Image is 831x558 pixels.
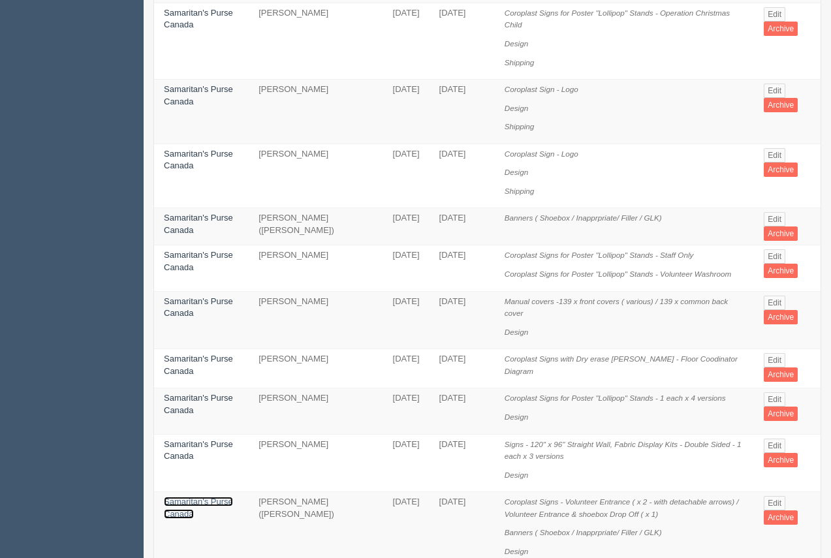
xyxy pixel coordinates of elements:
a: Edit [764,148,785,163]
a: Archive [764,407,798,421]
td: [DATE] [430,434,495,492]
a: Samaritan's Purse Canada [164,497,233,519]
i: Design [505,328,528,336]
i: Manual covers -139 x front covers ( various) / 139 x common back cover [505,297,728,318]
i: Design [505,39,528,48]
td: [DATE] [430,208,495,245]
td: [DATE] [383,434,430,492]
a: Samaritan's Purse Canada [164,149,233,171]
i: Banners ( Shoebox / Inapprpriate/ Filler / GLK) [505,528,662,536]
td: [PERSON_NAME] ([PERSON_NAME]) [249,208,383,245]
a: Samaritan's Purse Canada [164,84,233,106]
td: [PERSON_NAME] [249,434,383,492]
i: Coroplast Sign - Logo [505,149,578,158]
a: Samaritan's Purse Canada [164,296,233,318]
i: Coroplast Signs for Poster "Lollipop" Stands - Volunteer Washroom [505,270,731,278]
td: [DATE] [430,388,495,434]
a: Samaritan's Purse Canada [164,8,233,30]
a: Edit [764,353,785,367]
td: [DATE] [430,349,495,388]
a: Archive [764,453,798,467]
i: Signs - 120" x 96" Straight Wall, Fabric Display Kits - Double Sided - 1 each x 3 versions [505,440,742,461]
a: Edit [764,296,785,310]
a: Samaritan's Purse Canada [164,213,233,235]
a: Edit [764,439,785,453]
td: [DATE] [383,291,430,349]
a: Samaritan's Purse Canada [164,393,233,415]
i: Design [505,471,528,479]
td: [PERSON_NAME] [249,291,383,349]
td: [DATE] [383,208,430,245]
td: [DATE] [430,80,495,144]
i: Design [505,547,528,555]
i: Design [505,168,528,176]
a: Edit [764,392,785,407]
td: [PERSON_NAME] [249,245,383,291]
i: Shipping [505,58,535,67]
td: [DATE] [383,80,430,144]
td: [DATE] [383,349,430,388]
a: Edit [764,496,785,510]
td: [DATE] [383,3,430,79]
a: Edit [764,84,785,98]
a: Archive [764,98,798,112]
td: [PERSON_NAME] [249,3,383,79]
i: Design [505,104,528,112]
a: Samaritan's Purse Canada [164,439,233,461]
td: [DATE] [383,388,430,434]
i: Coroplast Signs for Poster "Lollipop" Stands - Staff Only [505,251,694,259]
a: Archive [764,163,798,177]
i: Coroplast Signs with Dry erase [PERSON_NAME] - Floor Coodinator Diagram [505,354,738,375]
a: Edit [764,212,785,226]
a: Samaritan's Purse Canada [164,250,233,272]
td: [DATE] [383,144,430,208]
td: [DATE] [430,245,495,291]
td: [DATE] [430,291,495,349]
i: Coroplast Signs for Poster "Lollipop" Stands - 1 each x 4 versions [505,394,726,402]
td: [PERSON_NAME] [249,349,383,388]
i: Shipping [505,187,535,195]
i: Banners ( Shoebox / Inapprpriate/ Filler / GLK) [505,213,662,222]
td: [PERSON_NAME] [249,80,383,144]
a: Archive [764,510,798,525]
a: Edit [764,249,785,264]
a: Archive [764,310,798,324]
i: Coroplast Sign - Logo [505,85,578,93]
a: Edit [764,7,785,22]
td: [PERSON_NAME] [249,144,383,208]
td: [DATE] [430,3,495,79]
a: Archive [764,226,798,241]
td: [DATE] [383,245,430,291]
a: Samaritan's Purse Canada [164,354,233,376]
a: Archive [764,367,798,382]
a: Archive [764,264,798,278]
i: Coroplast Signs for Poster "Lollipop" Stands - Operation Christmas Child [505,8,730,29]
i: Shipping [505,122,535,131]
td: [DATE] [430,144,495,208]
i: Design [505,412,528,421]
i: Coroplast Signs - Volunteer Entrance ( x 2 - with detachable arrows) / Volunteer Entrance & shoeb... [505,497,739,518]
td: [PERSON_NAME] [249,388,383,434]
a: Archive [764,22,798,36]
